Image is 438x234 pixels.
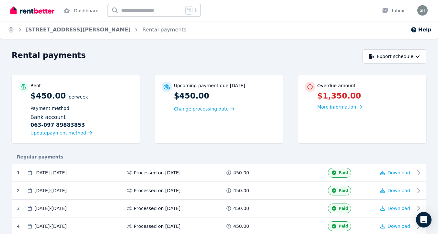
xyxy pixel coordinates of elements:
span: [DATE] - [DATE] [34,205,67,212]
a: Change processing date [174,106,235,112]
button: Download [380,170,410,176]
div: Inbox [382,7,404,14]
button: Download [380,187,410,194]
span: 450.00 [233,223,249,229]
span: Processed on [DATE] [134,187,180,194]
span: Download [387,206,410,211]
p: Upcoming payment due [DATE] [174,82,245,89]
div: Open Intercom Messenger [416,212,432,228]
p: $450.00 [174,91,277,101]
div: 4 [17,221,27,231]
span: [DATE] - [DATE] [34,170,67,176]
span: Download [387,188,410,193]
p: $450.00 [30,91,133,137]
span: Processed on [DATE] [134,205,180,212]
a: [STREET_ADDRESS][PERSON_NAME] [26,27,131,33]
div: Bank account [30,113,133,129]
span: Download [387,170,410,175]
img: RentBetter [10,6,54,15]
p: Payment method [30,105,133,111]
span: [DATE] - [DATE] [34,223,67,229]
div: 1 [17,168,27,178]
span: 450.00 [233,205,249,212]
button: Export schedule [363,49,426,64]
span: Paid [339,224,348,229]
a: Rental payments [142,27,186,33]
p: $1,350.00 [317,91,420,101]
div: 2 [17,186,27,195]
p: Rent [30,82,41,89]
span: Paid [339,188,348,193]
button: Help [410,26,432,34]
div: 3 [17,204,27,213]
b: 063-097 89883853 [30,121,85,129]
span: k [195,8,197,13]
h1: Rental payments [12,50,86,61]
button: Download [380,205,410,212]
span: Paid [339,170,348,175]
span: 450.00 [233,187,249,194]
p: Overdue amount [317,82,355,89]
span: More information [317,104,356,110]
span: Processed on [DATE] [134,223,180,229]
span: Processed on [DATE] [134,170,180,176]
span: Paid [339,206,348,211]
span: [DATE] - [DATE] [34,187,67,194]
button: Download [380,223,410,229]
span: 450.00 [233,170,249,176]
img: Shamiel Naidoo [417,5,428,16]
span: Change processing date [174,106,229,112]
span: per Week [69,94,88,99]
span: Download [387,224,410,229]
span: Update payment method [30,130,86,135]
div: Regular payments [12,154,426,160]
